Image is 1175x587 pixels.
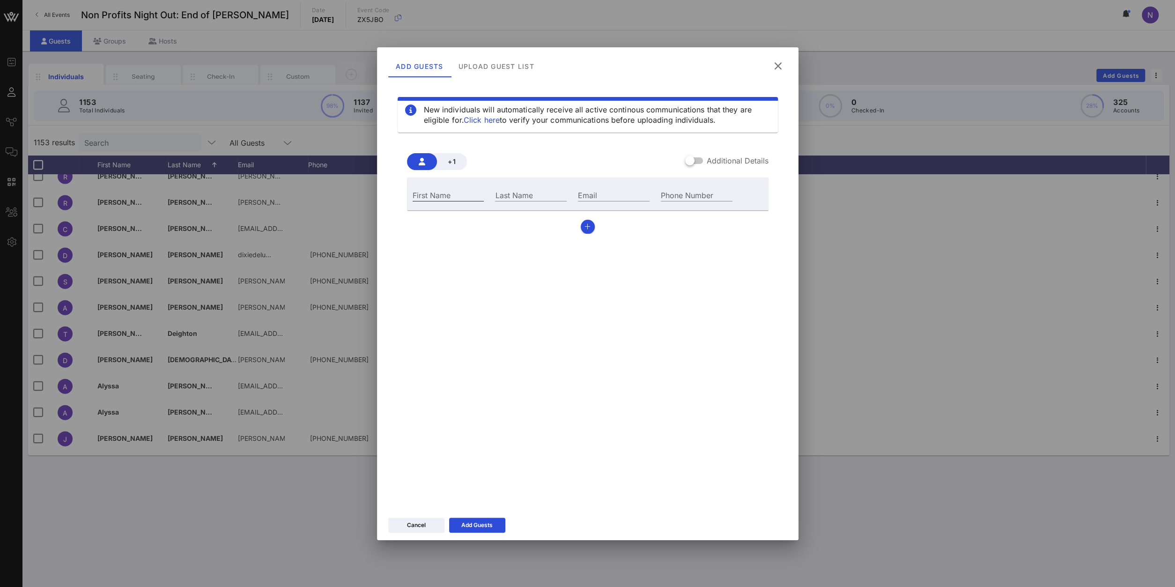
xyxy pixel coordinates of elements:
div: Upload Guest List [451,55,541,77]
div: Add Guests [461,520,493,530]
div: Cancel [407,520,426,530]
button: +1 [437,153,467,170]
div: Add Guests [388,55,451,77]
label: Additional Details [707,156,769,165]
button: Cancel [388,518,444,533]
button: Add Guests [449,518,505,533]
a: Click here [464,115,500,125]
span: +1 [444,157,459,165]
div: New individuals will automatically receive all active continous communications that they are elig... [424,104,770,125]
